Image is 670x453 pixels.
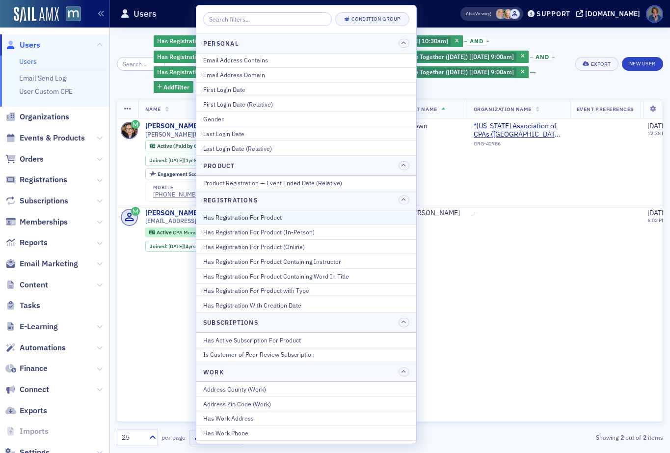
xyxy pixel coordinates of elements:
span: Active [157,229,173,236]
div: Last Login Date (Relative) [203,144,409,153]
button: Has Registration For Product Containing Instructor [196,254,416,268]
div: Product Registration — Event Ended Date (Relative) [203,178,409,187]
a: Users [19,57,37,66]
a: New User [622,57,663,71]
div: 25 [122,432,143,443]
button: Has Registration With Creation Date [196,298,416,312]
div: Also [466,10,475,17]
button: Has Work Phone [196,425,416,440]
span: — [474,208,479,217]
button: and [464,37,489,45]
div: mobile [153,185,205,191]
span: Organization Name [474,106,532,113]
button: Has Registration For Product (Online) [196,239,416,254]
div: Support [536,9,570,18]
button: Address County (Work) [196,382,416,396]
div: Joined: 2024-01-30 00:00:00 [145,155,214,166]
span: Justin Chase [509,9,520,19]
a: Tasks [5,300,40,311]
div: Email Address Domain [203,70,409,79]
button: Has Registration For Product Containing Word In Title [196,268,416,283]
a: Content [5,280,48,290]
div: (4yrs 4mos) [168,243,211,250]
div: Address Zip Code (Work) [203,399,409,408]
div: [DOMAIN_NAME] [585,9,640,18]
span: [EMAIL_ADDRESS][DOMAIN_NAME] [145,217,244,225]
a: Registrations [5,174,67,185]
div: Export [591,61,611,67]
a: Exports [5,405,47,416]
a: Subscriptions [5,196,68,206]
button: Is Customer of Peer Review Subscription [196,347,416,362]
span: [DATE] [168,157,184,164]
span: *Maryland Association of CPAs (Timonium, MD) [474,122,563,139]
div: Has Registration For Product (Online) [203,242,409,251]
a: Orders [5,154,44,165]
span: Dee Sullivan [496,9,506,19]
button: and [530,53,555,61]
div: Gender [203,114,409,123]
div: Has Registration With Creation Date [203,301,409,310]
button: Email Address Contains [196,53,416,67]
span: Subscriptions [20,196,68,206]
span: Events & Products [20,133,85,143]
button: Has Work Address [196,411,416,425]
div: Brown [407,122,460,131]
span: Organizations [20,112,69,122]
div: First Login Date (Relative) [203,100,409,109]
div: Address County (Work) [203,385,409,394]
div: Engagement Score: 14 [145,169,215,179]
a: *[US_STATE] Association of CPAs ([GEOGRAPHIC_DATA], [GEOGRAPHIC_DATA]) [474,122,563,139]
a: [PERSON_NAME] [145,209,200,218]
button: Product Registration — Event Ended Date (Relative) [196,176,416,190]
div: Last Login Date [203,129,409,138]
div: Showing out of items [488,433,663,442]
a: User Custom CPE [19,87,73,96]
span: Content [20,280,48,290]
div: 14 [158,171,210,177]
div: Has Registration For Product (In-Person) [203,227,409,236]
h4: Personal [203,39,239,48]
a: Automations [5,342,66,353]
span: Name [145,106,161,113]
div: Future Forum: Finance and Accounting 2040 - Rise to the Future Together (October 2025) [10/29/202... [154,51,529,63]
time: 12:38 PM [647,130,669,137]
span: [DATE] [647,208,668,217]
div: Has Registration For Product Containing Instructor [203,257,409,266]
span: Viewing [466,10,491,17]
a: Active CPA Member [149,229,203,235]
div: [PHONE_NUMBER] [153,191,205,198]
button: Export Page [189,430,243,445]
span: Joined : [150,157,168,164]
button: Export [575,57,618,71]
div: Active: Active: CPA Member [145,227,208,237]
button: AddFilter [154,81,194,93]
a: Connect [5,384,49,395]
span: Profile [646,5,663,23]
div: Is Customer of Peer Review Subscription [203,350,409,359]
span: [PERSON_NAME][EMAIL_ADDRESS][DOMAIN_NAME] [145,131,266,138]
a: E-Learning [5,321,58,332]
strong: 2 [618,433,625,442]
a: Email Send Log [19,74,66,83]
div: Job Title Contains [203,443,409,452]
div: Has Registration For Product Containing Word In Title [203,272,409,281]
button: First Login Date (Relative) [196,97,416,112]
a: Imports [5,426,49,437]
span: Email Marketing [20,258,78,269]
span: Has Registration For Product [157,53,237,60]
div: Email Address Contains [203,56,409,64]
div: First Login Date [203,85,409,94]
a: View Homepage [59,6,81,23]
div: Future Forum: Finance and Accounting 2040 - Rise to the Future Together (November 2025) [11/12/20... [154,66,529,79]
img: SailAMX [66,6,81,22]
a: Memberships [5,217,68,227]
span: Reports [20,237,48,248]
h4: Product [203,161,235,170]
span: Add Filter [163,83,189,91]
a: Finance [5,363,48,374]
div: ORG-42786 [474,141,563,150]
span: [DATE] [647,121,668,130]
button: Has Registration For Product (In-Person) [196,225,416,239]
